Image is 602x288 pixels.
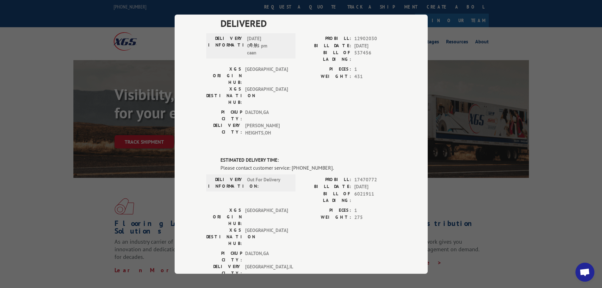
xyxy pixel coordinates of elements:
[206,263,242,276] label: DELIVERY CITY:
[245,66,288,86] span: [GEOGRAPHIC_DATA]
[245,86,288,106] span: [GEOGRAPHIC_DATA]
[301,183,351,191] label: BILL DATE:
[220,16,396,30] span: DELIVERED
[245,250,288,263] span: DALTON , GA
[354,214,396,221] span: 275
[220,164,396,171] div: Please contact customer service: [PHONE_NUMBER].
[206,122,242,136] label: DELIVERY CITY:
[354,183,396,191] span: [DATE]
[354,207,396,214] span: 1
[245,227,288,247] span: [GEOGRAPHIC_DATA]
[301,73,351,80] label: WEIGHT:
[301,207,351,214] label: PIECES:
[206,66,242,86] label: XGS ORIGIN HUB:
[301,176,351,183] label: PROBILL:
[301,190,351,203] label: BILL OF LADING:
[301,66,351,73] label: PIECES:
[354,35,396,42] span: 12902030
[247,176,290,189] span: Out For Delivery
[301,49,351,63] label: BILL OF LADING:
[575,263,594,282] div: Open chat
[206,250,242,263] label: PICKUP CITY:
[301,35,351,42] label: PROBILL:
[208,176,244,189] label: DELIVERY INFORMATION:
[245,207,288,227] span: [GEOGRAPHIC_DATA]
[206,227,242,247] label: XGS DESTINATION HUB:
[220,157,396,164] label: ESTIMATED DELIVERY TIME:
[247,35,290,57] span: [DATE] 04:15 pm caan
[301,42,351,49] label: BILL DATE:
[206,207,242,227] label: XGS ORIGIN HUB:
[301,214,351,221] label: WEIGHT:
[208,35,244,57] label: DELIVERY INFORMATION:
[354,49,396,63] span: 537456
[354,176,396,183] span: 17470772
[354,42,396,49] span: [DATE]
[206,109,242,122] label: PICKUP CITY:
[206,86,242,106] label: XGS DESTINATION HUB:
[354,73,396,80] span: 431
[354,66,396,73] span: 1
[245,263,288,276] span: [GEOGRAPHIC_DATA] , IL
[354,190,396,203] span: 6021911
[245,122,288,136] span: [PERSON_NAME] HEIGHTS , OH
[245,109,288,122] span: DALTON , GA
